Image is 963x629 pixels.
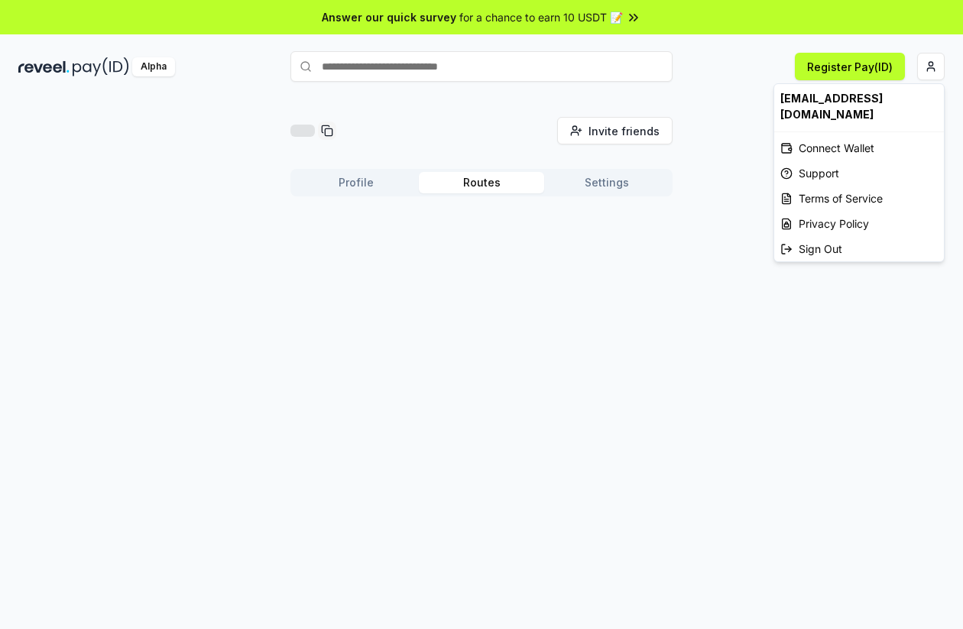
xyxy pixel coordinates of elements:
div: Sign Out [774,236,944,261]
a: Terms of Service [774,186,944,211]
div: Connect Wallet [774,135,944,160]
a: Support [774,160,944,186]
a: Privacy Policy [774,211,944,236]
div: [EMAIL_ADDRESS][DOMAIN_NAME] [774,84,944,128]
